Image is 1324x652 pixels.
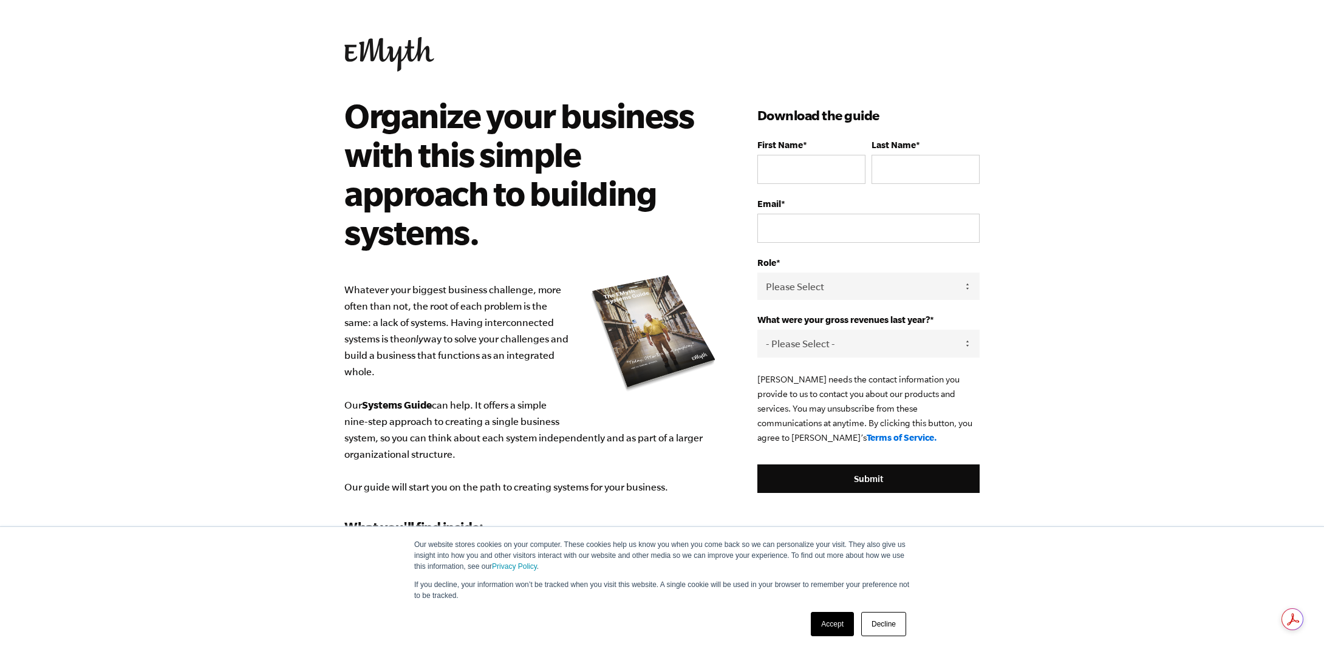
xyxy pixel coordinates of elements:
[587,271,721,395] img: e-myth systems guide organize your business
[405,333,423,344] i: only
[757,464,980,494] input: Submit
[867,432,937,443] a: Terms of Service.
[344,96,703,251] h2: Organize your business with this simple approach to building systems.
[872,140,916,150] span: Last Name
[757,106,980,125] h3: Download the guide
[362,399,432,410] b: Systems Guide
[861,612,906,636] a: Decline
[757,372,980,445] p: [PERSON_NAME] needs the contact information you provide to us to contact you about our products a...
[757,199,781,209] span: Email
[492,562,537,571] a: Privacy Policy
[757,314,930,325] span: What were your gross revenues last year?
[414,579,910,601] p: If you decline, your information won’t be tracked when you visit this website. A single cookie wi...
[344,282,721,495] p: Whatever your biggest business challenge, more often than not, the root of each problem is the sa...
[811,612,854,636] a: Accept
[757,140,803,150] span: First Name
[414,539,910,572] p: Our website stores cookies on your computer. These cookies help us know you when you come back so...
[344,517,721,537] h3: What you'll find inside:
[757,257,776,268] span: Role
[344,37,434,72] img: EMyth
